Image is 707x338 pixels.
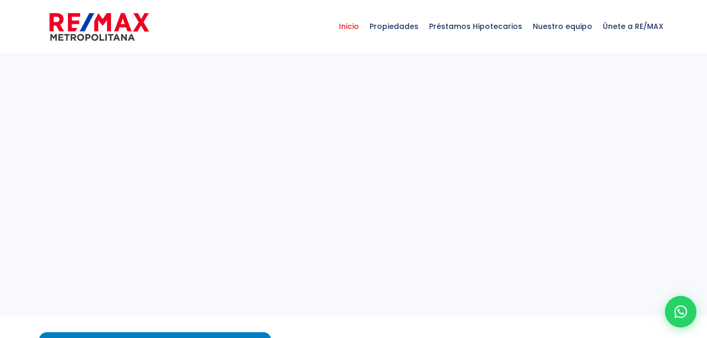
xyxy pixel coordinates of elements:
span: Nuestro equipo [527,11,598,42]
span: Inicio [334,11,364,42]
span: Únete a RE/MAX [598,11,669,42]
span: Propiedades [364,11,424,42]
span: Préstamos Hipotecarios [424,11,527,42]
img: remax-metropolitana-logo [49,11,149,43]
